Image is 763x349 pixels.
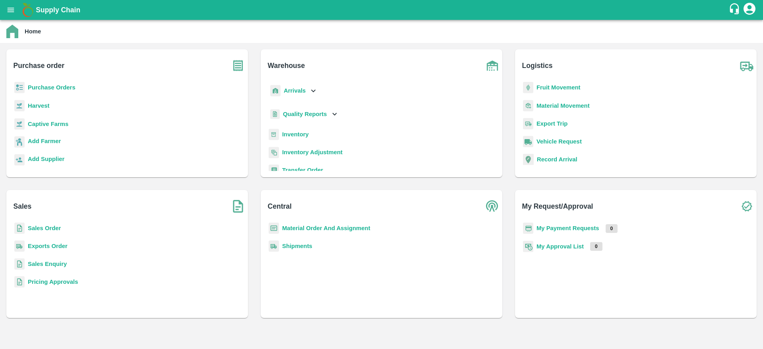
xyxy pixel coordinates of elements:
[20,2,36,18] img: logo
[283,111,327,117] b: Quality Reports
[14,201,32,212] b: Sales
[522,201,593,212] b: My Request/Approval
[270,85,281,97] img: whArrival
[284,87,306,94] b: Arrivals
[28,156,64,162] b: Add Supplier
[523,100,533,112] img: material
[14,118,25,130] img: harvest
[742,2,757,18] div: account of current user
[282,243,312,249] a: Shipments
[36,6,80,14] b: Supply Chain
[282,225,370,231] a: Material Order And Assignment
[536,138,582,145] a: Vehicle Request
[282,167,323,173] a: Transfer Order
[737,56,757,76] img: truck
[536,225,599,231] a: My Payment Requests
[523,223,533,234] img: payment
[268,201,292,212] b: Central
[523,118,533,130] img: delivery
[228,56,248,76] img: purchase
[14,223,25,234] img: sales
[590,242,602,251] p: 0
[737,196,757,216] img: check
[14,240,25,252] img: shipments
[270,109,280,119] img: qualityReport
[14,60,64,71] b: Purchase order
[269,165,279,176] img: whTransfer
[482,56,502,76] img: warehouse
[28,155,64,165] a: Add Supplier
[28,138,61,144] b: Add Farmer
[28,225,61,231] a: Sales Order
[14,154,25,166] img: supplier
[6,25,18,38] img: home
[537,156,577,163] a: Record Arrival
[269,129,279,140] img: whInventory
[28,279,78,285] a: Pricing Approvals
[28,84,76,91] a: Purchase Orders
[269,106,339,122] div: Quality Reports
[2,1,20,19] button: open drawer
[28,121,68,127] a: Captive Farms
[536,103,590,109] a: Material Movement
[269,223,279,234] img: centralMaterial
[14,100,25,112] img: harvest
[228,196,248,216] img: soSales
[28,103,49,109] a: Harvest
[14,276,25,288] img: sales
[536,120,567,127] a: Export Trip
[536,84,581,91] a: Fruit Movement
[523,240,533,252] img: approval
[282,131,309,138] a: Inventory
[728,3,742,17] div: customer-support
[282,149,343,155] a: Inventory Adjustment
[36,4,728,16] a: Supply Chain
[606,224,618,233] p: 0
[268,60,305,71] b: Warehouse
[14,258,25,270] img: sales
[522,60,553,71] b: Logistics
[28,261,67,267] a: Sales Enquiry
[482,196,502,216] img: central
[28,243,68,249] a: Exports Order
[523,136,533,147] img: vehicle
[523,154,534,165] img: recordArrival
[14,82,25,93] img: reciept
[269,82,318,100] div: Arrivals
[28,137,61,147] a: Add Farmer
[269,147,279,158] img: inventory
[14,136,25,148] img: farmer
[536,243,584,250] a: My Approval List
[25,28,41,35] b: Home
[523,82,533,93] img: fruit
[269,240,279,252] img: shipments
